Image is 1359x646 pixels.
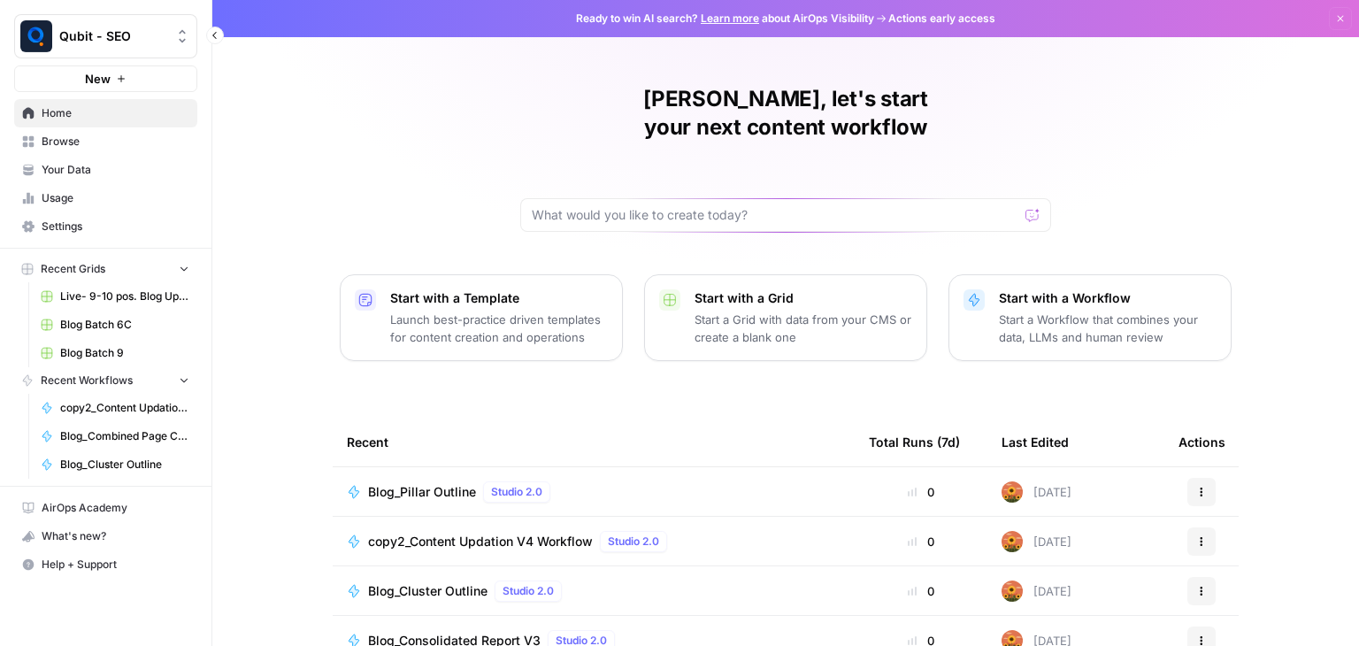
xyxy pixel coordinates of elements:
a: Browse [14,127,197,156]
a: Blog_Pillar OutlineStudio 2.0 [347,481,841,503]
button: Start with a GridStart a Grid with data from your CMS or create a blank one [644,274,927,361]
a: Blog Batch 6C [33,311,197,339]
a: copy2_Content Updation V4 Workflow [33,394,197,422]
h1: [PERSON_NAME], let's start your next content workflow [520,85,1051,142]
p: Start with a Workflow [999,289,1217,307]
a: Settings [14,212,197,241]
p: Start with a Grid [695,289,912,307]
div: 0 [869,582,973,600]
a: Blog_Combined Page Content analysis v2 [33,422,197,450]
div: [DATE] [1002,481,1071,503]
button: Start with a TemplateLaunch best-practice driven templates for content creation and operations [340,274,623,361]
span: copy2_Content Updation V4 Workflow [60,400,189,416]
p: Start a Workflow that combines your data, LLMs and human review [999,311,1217,346]
img: Qubit - SEO Logo [20,20,52,52]
button: Recent Grids [14,256,197,282]
span: Ready to win AI search? about AirOps Visibility [576,11,874,27]
div: 0 [869,533,973,550]
a: Usage [14,184,197,212]
a: Home [14,99,197,127]
a: Blog_Cluster OutlineStudio 2.0 [347,581,841,602]
span: Studio 2.0 [491,484,542,500]
a: Learn more [701,12,759,25]
div: Total Runs (7d) [869,418,960,466]
span: Blog Batch 9 [60,345,189,361]
p: Start a Grid with data from your CMS or create a blank one [695,311,912,346]
span: Usage [42,190,189,206]
p: Start with a Template [390,289,608,307]
img: 9q91i6o64dehxyyk3ewnz09i3rac [1002,481,1023,503]
button: Recent Workflows [14,367,197,394]
span: Browse [42,134,189,150]
span: Settings [42,219,189,235]
a: Your Data [14,156,197,184]
span: Studio 2.0 [608,534,659,550]
div: Actions [1179,418,1225,466]
button: New [14,65,197,92]
a: Blog Batch 9 [33,339,197,367]
a: Blog_Cluster Outline [33,450,197,479]
span: Blog_Combined Page Content analysis v2 [60,428,189,444]
div: What's new? [15,523,196,550]
span: Blog Batch 6C [60,317,189,333]
span: New [85,70,111,88]
span: Your Data [42,162,189,178]
span: Qubit - SEO [59,27,166,45]
div: [DATE] [1002,531,1071,552]
span: Blog_Pillar Outline [368,483,476,501]
span: Blog_Cluster Outline [368,582,488,600]
span: Blog_Cluster Outline [60,457,189,473]
div: Recent [347,418,841,466]
span: Help + Support [42,557,189,573]
input: What would you like to create today? [532,206,1018,224]
a: copy2_Content Updation V4 WorkflowStudio 2.0 [347,531,841,552]
span: Live- 9-10 pos. Blog Updates Grid [60,288,189,304]
a: Live- 9-10 pos. Blog Updates Grid [33,282,197,311]
a: AirOps Academy [14,494,197,522]
button: Help + Support [14,550,197,579]
span: AirOps Academy [42,500,189,516]
div: Last Edited [1002,418,1069,466]
span: copy2_Content Updation V4 Workflow [368,533,593,550]
span: Actions early access [888,11,995,27]
button: What's new? [14,522,197,550]
div: 0 [869,483,973,501]
span: Studio 2.0 [503,583,554,599]
span: Recent Grids [41,261,105,277]
span: Home [42,105,189,121]
div: [DATE] [1002,581,1071,602]
button: Start with a WorkflowStart a Workflow that combines your data, LLMs and human review [948,274,1232,361]
p: Launch best-practice driven templates for content creation and operations [390,311,608,346]
img: 9q91i6o64dehxyyk3ewnz09i3rac [1002,581,1023,602]
img: 9q91i6o64dehxyyk3ewnz09i3rac [1002,531,1023,552]
button: Workspace: Qubit - SEO [14,14,197,58]
span: Recent Workflows [41,373,133,388]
